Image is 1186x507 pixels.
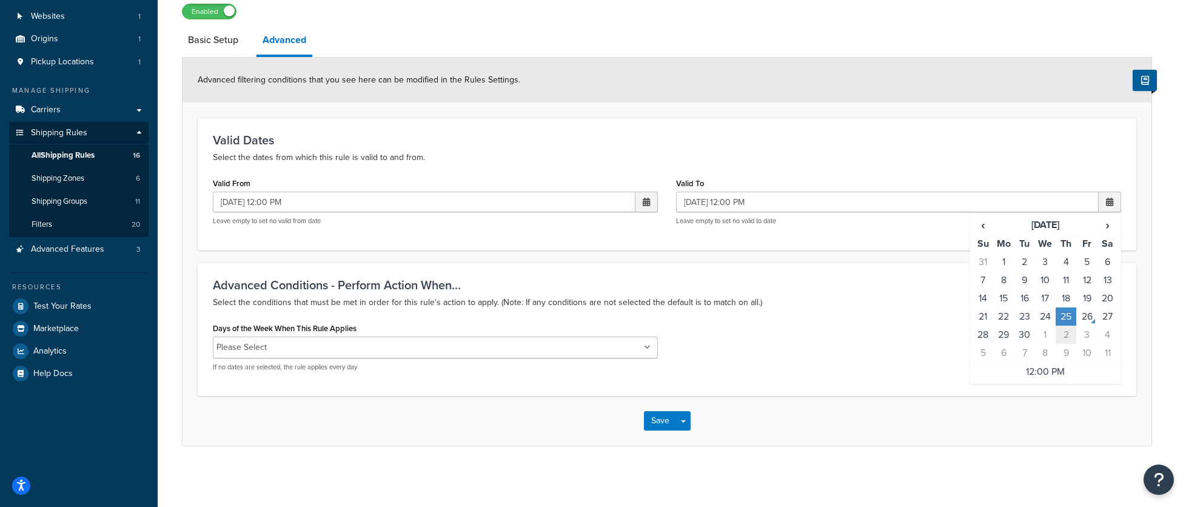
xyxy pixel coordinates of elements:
td: 8 [1035,344,1056,363]
a: Pickup Locations1 [9,51,149,73]
td: 20 [1097,289,1118,307]
th: Mo [993,235,1014,253]
td: 6 [993,344,1014,363]
th: Fr [1076,235,1097,253]
a: Carriers [9,99,149,121]
label: Days of the Week When This Rule Applies [213,324,357,333]
li: Shipping Rules [9,122,149,237]
span: › [1098,217,1117,233]
td: 21 [973,307,993,326]
span: 11 [135,196,140,207]
div: Resources [9,282,149,292]
td: 30 [1014,326,1035,344]
span: Advanced Features [31,244,104,255]
a: Test Your Rates [9,295,149,317]
p: Leave empty to set no valid to date [676,217,1121,226]
li: Pickup Locations [9,51,149,73]
td: 7 [973,271,993,289]
label: Valid From [213,179,250,188]
label: Enabled [183,4,236,19]
td: 15 [993,289,1014,307]
span: Shipping Rules [31,128,87,138]
td: 16 [1014,289,1035,307]
span: Pickup Locations [31,57,94,67]
a: Shipping Zones6 [9,167,149,190]
li: Shipping Zones [9,167,149,190]
td: 18 [1056,289,1076,307]
td: 3 [1076,326,1097,344]
a: Basic Setup [182,25,244,55]
td: 2 [1056,326,1076,344]
h3: Advanced Conditions - Perform Action When... [213,278,1121,292]
button: Show Help Docs [1133,70,1157,91]
td: 2 [1014,253,1035,271]
th: We [1035,235,1056,253]
p: Select the dates from which this rule is valid to and from. [213,150,1121,165]
span: Advanced filtering conditions that you see here can be modified in the Rules Settings. [198,73,520,86]
td: 9 [1014,271,1035,289]
div: Manage Shipping [9,86,149,96]
td: 11 [1097,344,1118,363]
td: 29 [993,326,1014,344]
td: 19 [1076,289,1097,307]
p: If no dates are selected, the rule applies every day [213,363,658,372]
td: 5 [973,344,993,363]
td: 24 [1035,307,1056,326]
span: ‹ [973,217,993,233]
button: Open Resource Center [1144,465,1174,495]
a: Marketplace [9,318,149,340]
td: 1 [1035,326,1056,344]
td: 31 [973,253,993,271]
p: Leave empty to set no valid from date [213,217,658,226]
td: 22 [993,307,1014,326]
td: 27 [1097,307,1118,326]
td: 10 [1076,344,1097,363]
span: All Shipping Rules [32,150,95,161]
td: 23 [1014,307,1035,326]
td: 5 [1076,253,1097,271]
span: Origins [31,34,58,44]
td: 1 [993,253,1014,271]
td: 17 [1035,289,1056,307]
td: 25 [1056,307,1076,326]
td: 11 [1056,271,1076,289]
td: 4 [1056,253,1076,271]
span: Shipping Groups [32,196,87,207]
span: 6 [136,173,140,184]
a: Help Docs [9,363,149,384]
span: 1 [138,34,141,44]
li: Shipping Groups [9,190,149,213]
span: 1 [138,12,141,22]
h3: Valid Dates [213,133,1121,147]
td: 3 [1035,253,1056,271]
td: 26 [1076,307,1097,326]
th: Sa [1097,235,1118,253]
td: 14 [973,289,993,307]
a: Websites1 [9,5,149,28]
a: Shipping Groups11 [9,190,149,213]
span: 1 [138,57,141,67]
a: Filters20 [9,213,149,236]
span: Filters [32,220,52,230]
th: Tu [1014,235,1035,253]
span: Shipping Zones [32,173,84,184]
button: Save [644,411,677,431]
a: Analytics [9,340,149,362]
th: Th [1056,235,1076,253]
a: Advanced Features3 [9,238,149,261]
span: Test Your Rates [33,301,92,312]
td: 6 [1097,253,1118,271]
span: Analytics [33,346,67,357]
span: Websites [31,12,65,22]
td: 12 [1076,271,1097,289]
td: 28 [973,326,993,344]
a: Origins1 [9,28,149,50]
a: Shipping Rules [9,122,149,144]
td: 7 [1014,344,1035,363]
a: Advanced [256,25,312,57]
label: Valid To [676,179,704,188]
